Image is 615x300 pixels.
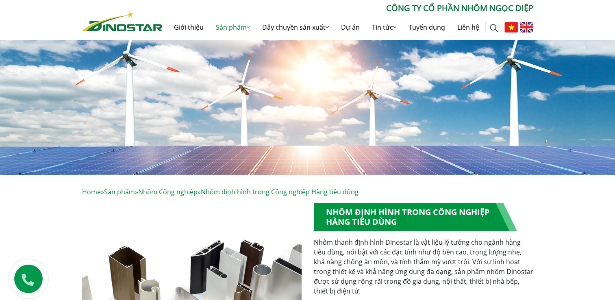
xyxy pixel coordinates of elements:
a: Dây chuyền sản xuất [256,14,335,40]
span: » » » [82,187,359,196]
img: Nhôm Dinostar [82,11,163,31]
a: Nhôm Công nghiệp [138,187,198,196]
a: Tin tức [366,14,402,40]
a: Sản phẩm [210,14,256,40]
span: Nhôm định hình trong Công nghiệp Hàng tiêu dùng [201,187,359,196]
a: Home [82,187,101,196]
a: Giới thiệu [168,14,210,40]
a: Tuyển dụng [402,14,451,40]
h1: Nhôm định hình trong Công nghiệp Hàng tiêu dùng [314,203,517,231]
a: Liên hệ [451,14,485,40]
a: Dự án [335,14,366,40]
p: CÔNG TY CỔ PHẦN NHÔM NGỌC DIỆP [163,2,533,14]
img: search [490,24,498,32]
p: Nhôm thanh định hình Dinostar là vật liệu lý tưởng cho ngành hàng tiêu dùng, nổi bật với các đặc ... [314,237,533,296]
img: English [520,22,533,33]
img: Tiếng Việt [504,22,518,33]
a: Sản phẩm [104,187,135,196]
